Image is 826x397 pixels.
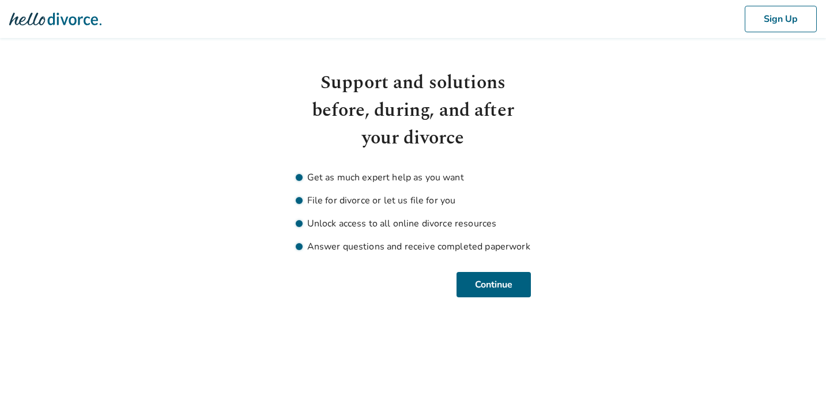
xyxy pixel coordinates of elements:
h1: Support and solutions before, during, and after your divorce [296,69,531,152]
li: Get as much expert help as you want [296,171,531,184]
li: File for divorce or let us file for you [296,194,531,207]
button: Continue [457,272,531,297]
li: Unlock access to all online divorce resources [296,217,531,230]
li: Answer questions and receive completed paperwork [296,240,531,254]
button: Sign Up [745,6,817,32]
img: Hello Divorce Logo [9,7,101,31]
